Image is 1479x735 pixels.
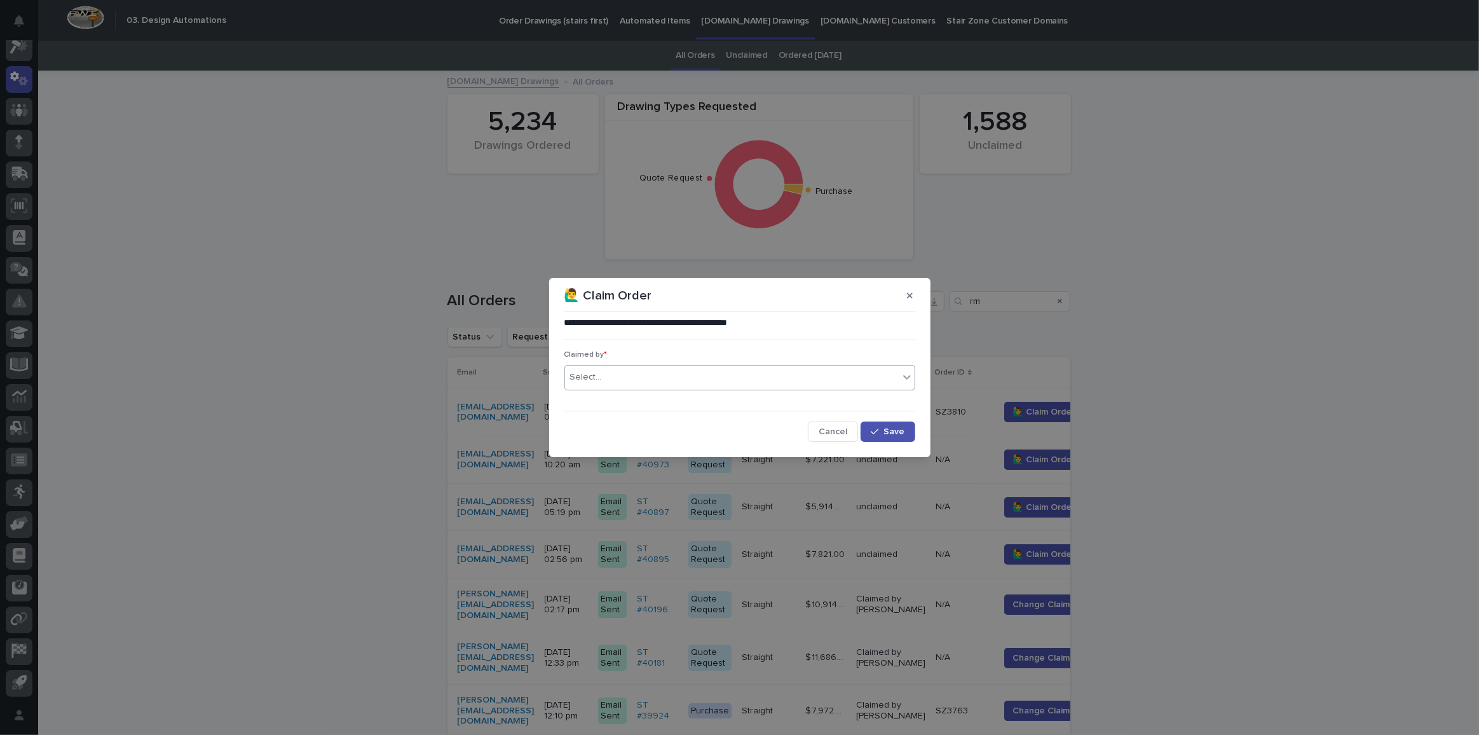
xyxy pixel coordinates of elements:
button: Save [861,422,915,442]
div: Select... [570,371,602,384]
p: 🙋‍♂️ Claim Order [564,288,652,303]
span: Claimed by [564,351,608,359]
span: Cancel [819,427,847,436]
span: Save [884,427,905,436]
button: Cancel [808,422,858,442]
